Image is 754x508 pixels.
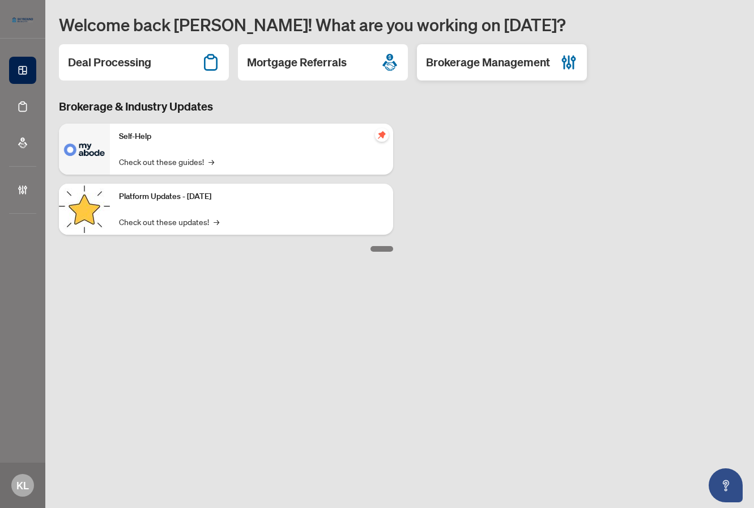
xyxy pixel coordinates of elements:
h2: Brokerage Management [426,54,550,70]
p: Self-Help [119,130,384,143]
h2: Deal Processing [68,54,151,70]
h1: Welcome back [PERSON_NAME]! What are you working on [DATE]? [59,14,740,35]
span: pushpin [375,128,389,142]
h2: Mortgage Referrals [247,54,347,70]
span: → [208,155,214,168]
img: Platform Updates - September 16, 2025 [59,184,110,235]
button: Open asap [709,468,743,502]
span: KL [16,477,29,493]
a: Check out these updates!→ [119,215,219,228]
h3: Brokerage & Industry Updates [59,99,393,115]
p: Platform Updates - [DATE] [119,190,384,203]
a: Check out these guides!→ [119,155,214,168]
img: Self-Help [59,124,110,175]
img: logo [9,14,36,26]
span: → [214,215,219,228]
